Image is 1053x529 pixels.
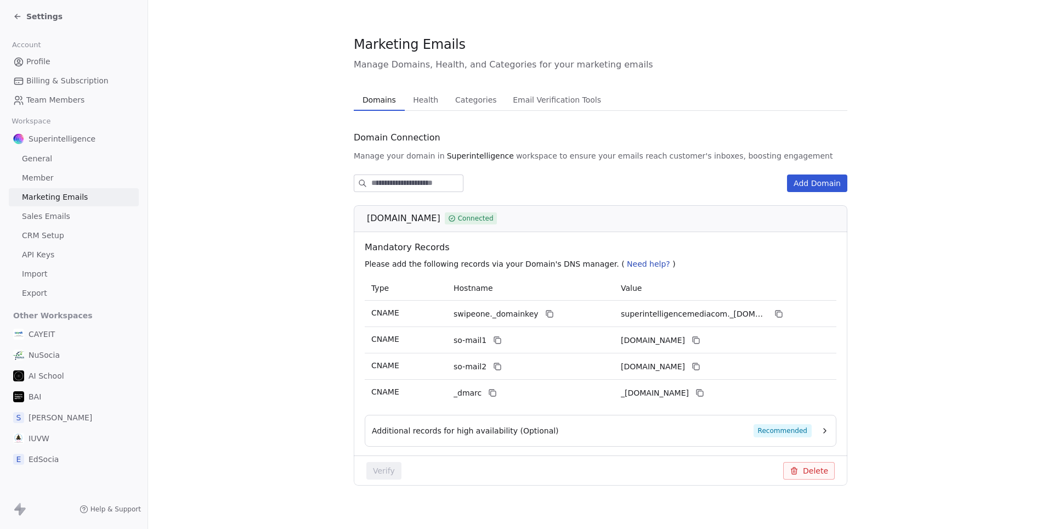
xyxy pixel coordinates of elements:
span: Team Members [26,94,84,106]
a: Member [9,169,139,187]
a: Sales Emails [9,207,139,226]
a: Help & Support [80,505,141,514]
span: S [13,412,24,423]
span: _dmarc [454,387,482,399]
span: Profile [26,56,50,67]
span: EdSocia [29,454,59,465]
span: workspace to ensure your emails reach [516,150,667,161]
p: Type [371,283,440,294]
span: superintelligencemediacom1.swipeone.email [621,335,685,346]
span: Superintelligence [29,133,95,144]
span: Domain Connection [354,131,440,144]
a: API Keys [9,246,139,264]
span: Domains [358,92,400,108]
img: bar1.webp [13,391,24,402]
span: IUVW [29,433,49,444]
img: CAYEIT%20Square%20Logo.png [13,329,24,340]
span: Member [22,172,54,184]
img: LOGO_1_WB.png [13,350,24,361]
span: Manage your domain in [354,150,445,161]
span: Recommended [754,424,812,437]
span: customer's inboxes, boosting engagement [669,150,833,161]
span: CRM Setup [22,230,64,241]
a: Billing & Subscription [9,72,139,90]
span: CNAME [371,387,399,396]
span: swipeone._domainkey [454,308,539,320]
a: General [9,150,139,168]
span: Account [7,37,46,53]
span: Export [22,288,47,299]
span: Value [621,284,642,292]
a: Team Members [9,91,139,109]
span: Mandatory Records [365,241,841,254]
img: sinews%20copy.png [13,133,24,144]
span: Other Workspaces [9,307,97,324]
span: Sales Emails [22,211,70,222]
span: CAYEIT [29,329,55,340]
button: Delete [783,462,835,480]
span: Additional records for high availability (Optional) [372,425,559,436]
span: Settings [26,11,63,22]
span: Email Verification Tools [508,92,605,108]
span: so-mail2 [454,361,486,373]
a: Marketing Emails [9,188,139,206]
a: Settings [13,11,63,22]
span: Manage Domains, Health, and Categories for your marketing emails [354,58,847,71]
a: CRM Setup [9,227,139,245]
span: Marketing Emails [354,36,466,53]
span: Workspace [7,113,55,130]
span: Need help? [627,260,670,268]
button: Verify [366,462,401,480]
span: Connected [458,213,494,223]
a: Export [9,284,139,302]
span: Hostname [454,284,493,292]
span: Superintelligence [447,150,514,161]
span: superintelligencemediacom2.swipeone.email [621,361,685,373]
img: 3.png [13,370,24,381]
span: Billing & Subscription [26,75,109,87]
span: superintelligencemediacom._domainkey.swipeone.email [621,308,768,320]
span: CNAME [371,361,399,370]
span: API Keys [22,249,54,261]
span: _dmarc.swipeone.email [621,387,689,399]
span: CNAME [371,335,399,344]
span: [DOMAIN_NAME] [367,212,440,225]
span: AI School [29,370,64,381]
p: Please add the following records via your Domain's DNS manager. ( ) [365,258,841,269]
span: E [13,454,24,465]
span: so-mail1 [454,335,486,346]
span: Health [409,92,443,108]
span: Marketing Emails [22,192,88,203]
span: Categories [451,92,501,108]
span: NuSocia [29,350,60,361]
span: [PERSON_NAME] [29,412,92,423]
button: Additional records for high availability (Optional)Recommended [372,424,829,437]
span: Help & Support [90,505,141,514]
a: Profile [9,53,139,71]
span: Import [22,268,47,280]
span: CNAME [371,308,399,317]
span: General [22,153,52,165]
img: VedicU.png [13,433,24,444]
span: BAI [29,391,41,402]
a: Import [9,265,139,283]
button: Add Domain [787,175,847,192]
